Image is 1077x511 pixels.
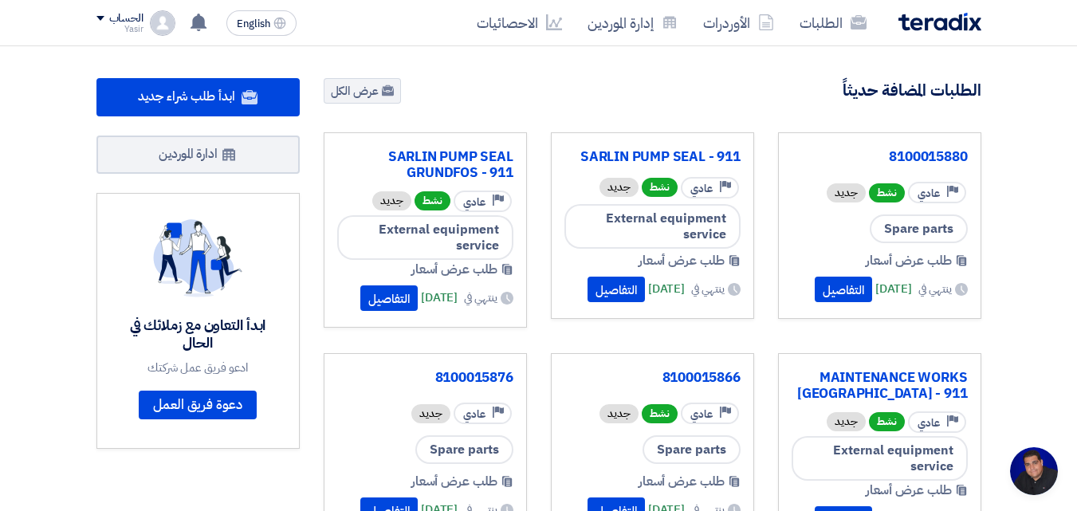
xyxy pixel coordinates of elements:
[564,204,741,249] span: External equipment service
[464,289,497,306] span: ينتهي في
[411,472,497,491] span: طلب عرض أسعار
[415,191,450,210] span: نشط
[153,219,242,297] img: invite_your_team.svg
[827,183,866,202] div: جديد
[588,277,645,302] button: التفاصيل
[599,178,639,197] div: جديد
[648,280,685,298] span: [DATE]
[96,136,300,174] a: ادارة الموردين
[337,370,513,386] a: 8100015876
[464,4,575,41] a: الاحصائيات
[918,415,940,430] span: عادي
[116,316,280,352] div: ابدأ التعاون مع زملائك في الحال
[642,178,678,197] span: نشط
[1010,447,1058,495] a: Open chat
[875,280,912,298] span: [DATE]
[360,285,418,311] button: التفاصيل
[792,436,968,481] span: External equipment service
[898,13,981,31] img: Teradix logo
[918,281,951,297] span: ينتهي في
[642,404,678,423] span: نشط
[691,281,724,297] span: ينتهي في
[843,80,981,100] h4: الطلبات المضافة حديثاً
[463,195,485,210] span: عادي
[918,186,940,201] span: عادي
[226,10,297,36] button: English
[639,472,725,491] span: طلب عرض أسعار
[237,18,270,29] span: English
[690,181,713,196] span: عادي
[463,407,485,422] span: عادي
[787,4,879,41] a: الطلبات
[337,149,513,181] a: SARLIN PUMP SEAL GRUNDFOS - 911
[575,4,690,41] a: إدارة الموردين
[690,407,713,422] span: عادي
[792,149,968,165] a: 8100015880
[96,25,143,33] div: Yasir
[564,149,741,165] a: SARLIN PUMP SEAL - 911
[599,404,639,423] div: جديد
[869,412,905,431] span: نشط
[415,435,513,464] span: Spare parts
[324,78,401,104] a: عرض الكل
[792,370,968,402] a: MAINTENANCE WORKS [GEOGRAPHIC_DATA] - 911
[870,214,968,243] span: Spare parts
[411,260,497,279] span: طلب عرض أسعار
[116,360,280,375] div: ادعو فريق عمل شركتك
[139,391,257,419] a: دعوة فريق العمل
[866,481,952,500] span: طلب عرض أسعار
[869,183,905,202] span: نشط
[643,435,741,464] span: Spare parts
[866,251,952,270] span: طلب عرض أسعار
[372,191,411,210] div: جديد
[827,412,866,431] div: جديد
[421,289,458,307] span: [DATE]
[337,215,513,260] span: External equipment service
[109,12,143,26] div: الحساب
[639,251,725,270] span: طلب عرض أسعار
[690,4,787,41] a: الأوردرات
[150,10,175,36] img: profile_test.png
[815,277,872,302] button: التفاصيل
[564,370,741,386] a: 8100015866
[138,87,234,106] span: ابدأ طلب شراء جديد
[411,404,450,423] div: جديد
